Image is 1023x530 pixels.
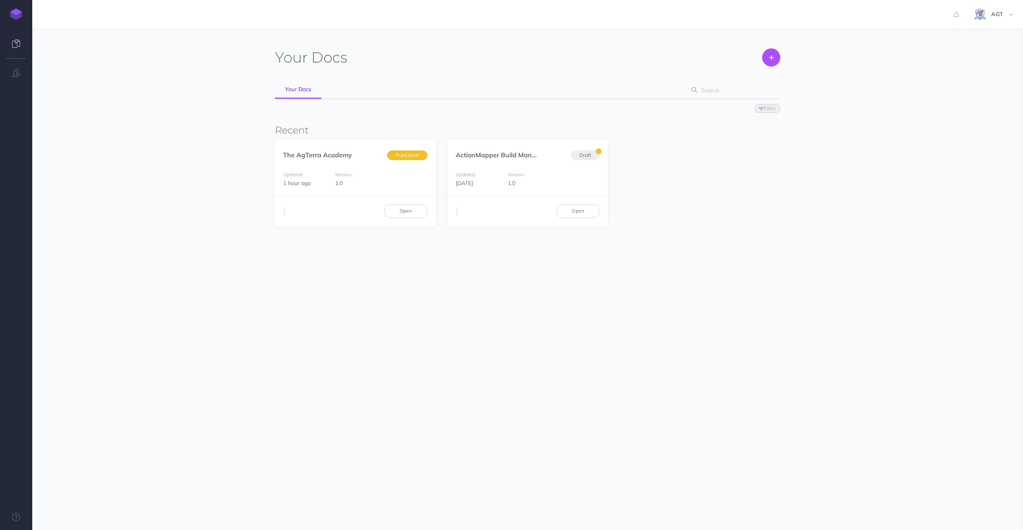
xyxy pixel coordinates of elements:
small: Updated: [456,171,476,177]
input: Search [699,83,768,98]
span: Your [275,48,308,66]
img: logo-mark.svg [10,8,22,20]
small: Version: [508,171,525,177]
span: 1.0 [335,179,343,187]
a: ActionMapper Build Man... [456,151,537,159]
img: iCxL6hB4gPtK36lnwjqkK90dLekSAv8p9JC67nPZ.png [973,8,987,22]
a: Open [384,204,427,218]
small: Version: [335,171,352,177]
a: Your Docs [275,81,321,99]
h3: Recent [275,125,780,136]
span: 1.0 [508,179,515,187]
a: The AgTerra Academy [283,151,352,159]
span: AGT [987,10,1007,18]
h1: Docs [275,48,347,67]
span: [DATE] [456,179,473,187]
a: Open [556,204,600,218]
button: Filter [754,104,780,113]
i: More actions [456,206,458,217]
span: 1 hour ago [283,179,311,187]
i: More actions [283,206,285,217]
span: Your Docs [285,86,311,93]
small: Updated: [283,171,303,177]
